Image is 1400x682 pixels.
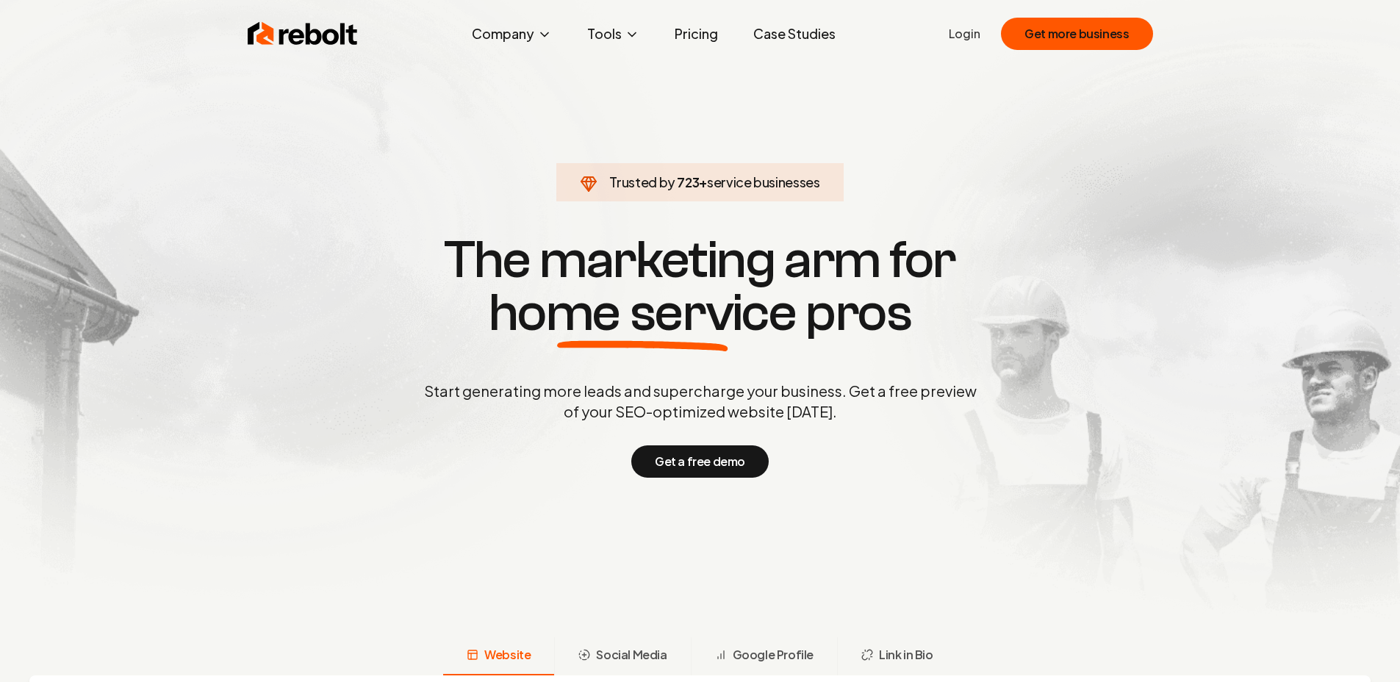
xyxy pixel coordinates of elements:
span: home service [489,287,797,340]
span: + [699,173,707,190]
button: Link in Bio [837,637,957,675]
button: Google Profile [691,637,837,675]
button: Get a free demo [631,445,769,478]
a: Case Studies [742,19,847,49]
button: Tools [575,19,651,49]
h1: The marketing arm for pros [348,234,1053,340]
img: Rebolt Logo [248,19,358,49]
span: Trusted by [609,173,675,190]
a: Pricing [663,19,730,49]
span: Link in Bio [879,646,933,664]
button: Social Media [554,637,690,675]
span: Website [484,646,531,664]
button: Company [460,19,564,49]
span: 723 [677,172,699,193]
span: service businesses [707,173,820,190]
span: Google Profile [733,646,814,664]
button: Get more business [1001,18,1152,50]
span: Social Media [596,646,667,664]
p: Start generating more leads and supercharge your business. Get a free preview of your SEO-optimiz... [421,381,980,422]
a: Login [949,25,980,43]
button: Website [443,637,554,675]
